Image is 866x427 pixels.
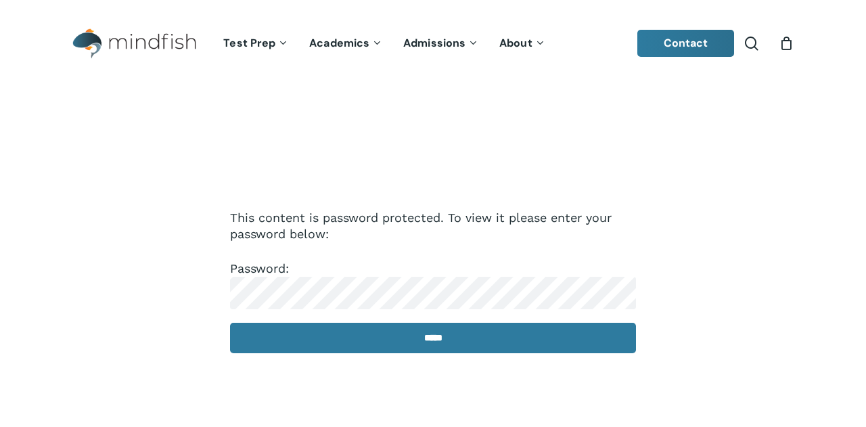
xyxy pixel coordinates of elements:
[230,261,636,299] label: Password:
[223,36,275,50] span: Test Prep
[309,36,369,50] span: Academics
[393,38,489,49] a: Admissions
[499,36,532,50] span: About
[664,36,708,50] span: Contact
[54,18,812,69] header: Main Menu
[403,36,465,50] span: Admissions
[213,18,555,69] nav: Main Menu
[637,30,735,57] a: Contact
[489,38,556,49] a: About
[230,277,636,309] input: Password:
[299,38,393,49] a: Academics
[230,210,636,261] p: This content is password protected. To view it please enter your password below:
[213,38,299,49] a: Test Prep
